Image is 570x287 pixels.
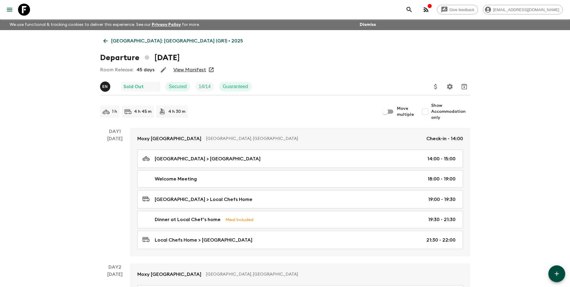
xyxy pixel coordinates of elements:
[155,175,197,183] p: Welcome Meeting
[358,20,377,29] button: Dismiss
[100,128,130,135] p: Day 1
[100,83,111,88] span: Estel Nikolaidi
[458,81,470,93] button: Archive (Completed, Cancelled or Unsynced Departures only)
[155,236,252,244] p: Local Chefs Home > [GEOGRAPHIC_DATA]
[483,5,563,14] div: [EMAIL_ADDRESS][DOMAIN_NAME]
[165,82,191,91] div: Secured
[111,37,243,45] p: [GEOGRAPHIC_DATA]: [GEOGRAPHIC_DATA] (GR1) • 2025
[100,35,246,47] a: [GEOGRAPHIC_DATA]: [GEOGRAPHIC_DATA] (GR1) • 2025
[437,5,478,14] a: Give feedback
[152,23,181,27] a: Privacy Policy
[168,109,185,115] p: 4 h 30 m
[428,216,456,223] p: 19:30 - 21:30
[100,66,133,73] p: Room Release:
[173,67,206,73] a: View Manifest
[112,109,117,115] p: 1 h
[137,231,463,249] a: Local Chefs Home > [GEOGRAPHIC_DATA]21:30 - 22:00
[428,196,456,203] p: 19:00 - 19:30
[397,106,414,118] span: Move multiple
[100,264,130,271] p: Day 2
[7,19,202,30] p: We use functional & tracking cookies to deliver this experience. See our for more.
[427,155,456,162] p: 14:00 - 15:00
[155,196,252,203] p: [GEOGRAPHIC_DATA] > Local Chefs Home
[130,128,470,150] a: Moxy [GEOGRAPHIC_DATA][GEOGRAPHIC_DATA], [GEOGRAPHIC_DATA]Check-in - 14:00
[100,52,180,64] h1: Departure [DATE]
[137,271,201,278] p: Moxy [GEOGRAPHIC_DATA]
[426,236,456,244] p: 21:30 - 22:00
[137,190,463,208] a: [GEOGRAPHIC_DATA] > Local Chefs Home19:00 - 19:30
[137,170,463,188] a: Welcome Meeting18:00 - 19:00
[100,82,111,92] button: EN
[136,66,154,73] p: 45 days
[206,271,458,277] p: [GEOGRAPHIC_DATA], [GEOGRAPHIC_DATA]
[137,150,463,168] a: [GEOGRAPHIC_DATA] > [GEOGRAPHIC_DATA]14:00 - 15:00
[490,8,562,12] span: [EMAIL_ADDRESS][DOMAIN_NAME]
[223,83,248,90] p: Guaranteed
[137,211,463,228] a: Dinner at Local Chef's homeMeal Included19:30 - 21:30
[206,136,422,142] p: [GEOGRAPHIC_DATA], [GEOGRAPHIC_DATA]
[155,216,221,223] p: Dinner at Local Chef's home
[123,83,144,90] p: Sold Out
[134,109,151,115] p: 4 h 45 m
[426,135,463,142] p: Check-in - 14:00
[195,82,214,91] div: Trip Fill
[446,8,478,12] span: Give feedback
[155,155,261,162] p: [GEOGRAPHIC_DATA] > [GEOGRAPHIC_DATA]
[444,81,456,93] button: Settings
[428,175,456,183] p: 18:00 - 19:00
[107,135,123,256] div: [DATE]
[431,103,470,121] span: Show Accommodation only
[137,135,201,142] p: Moxy [GEOGRAPHIC_DATA]
[225,216,253,223] p: Meal Included
[102,84,108,89] p: E N
[4,4,16,16] button: menu
[169,83,187,90] p: Secured
[430,81,442,93] button: Update Price, Early Bird Discount and Costs
[199,83,211,90] p: 14 / 14
[403,4,415,16] button: search adventures
[130,264,470,285] a: Moxy [GEOGRAPHIC_DATA][GEOGRAPHIC_DATA], [GEOGRAPHIC_DATA]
